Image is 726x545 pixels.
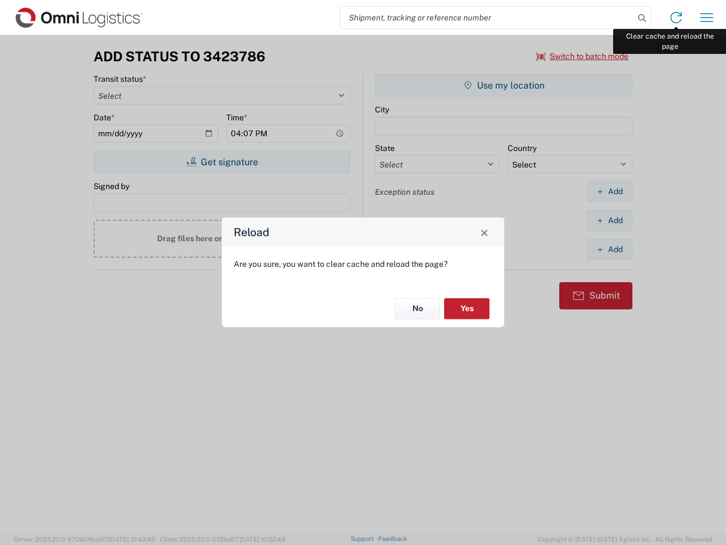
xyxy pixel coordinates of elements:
p: Are you sure, you want to clear cache and reload the page? [234,259,492,269]
h4: Reload [234,224,269,241]
button: Yes [444,298,489,319]
input: Shipment, tracking or reference number [340,7,634,28]
button: Close [476,224,492,240]
button: No [395,298,440,319]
